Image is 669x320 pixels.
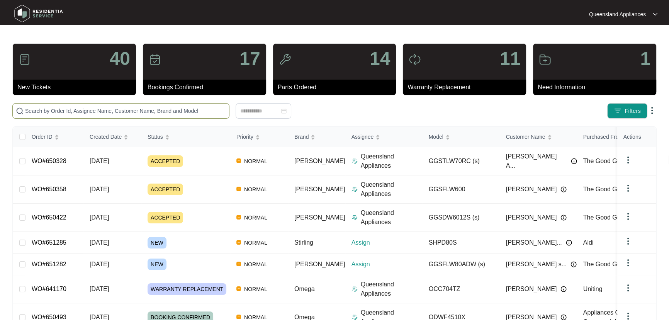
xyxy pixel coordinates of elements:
p: Parts Ordered [278,83,396,92]
p: Queensland Appliances [361,152,423,170]
span: ACCEPTED [148,212,183,223]
span: NORMAL [241,157,270,166]
td: SHPD80S [423,232,500,254]
span: [PERSON_NAME] [294,158,345,164]
span: [PERSON_NAME] [506,284,557,294]
td: GGSFLW80ADW (s) [423,254,500,275]
th: Priority [230,127,288,147]
span: Priority [236,133,253,141]
img: dropdown arrow [623,184,633,193]
img: Assigner Icon [351,158,358,164]
span: Model [429,133,443,141]
img: dropdown arrow [623,237,633,246]
span: [PERSON_NAME] s... [506,260,567,269]
span: Status [148,133,163,141]
span: Aldi [583,239,594,246]
img: Info icon [560,214,567,221]
span: [DATE] [90,239,109,246]
a: WO#641170 [32,286,66,292]
img: Assigner Icon [351,186,358,192]
span: [DATE] [90,261,109,267]
span: [PERSON_NAME] [294,186,345,192]
img: Vercel Logo [236,158,241,163]
p: Queensland Appliances [361,280,423,298]
span: NEW [148,259,166,270]
span: Omega [294,286,314,292]
span: Customer Name [506,133,545,141]
a: WO#650358 [32,186,66,192]
button: filter iconFilters [607,103,647,119]
p: 11 [500,49,520,68]
span: Stirling [294,239,313,246]
img: dropdown arrow [623,212,633,221]
span: ACCEPTED [148,155,183,167]
img: icon [539,53,551,66]
span: NORMAL [241,284,270,294]
img: filter icon [614,107,621,115]
th: Actions [617,127,656,147]
img: Assigner Icon [351,286,358,292]
input: Search by Order Id, Assignee Name, Customer Name, Brand and Model [25,107,226,115]
img: icon [279,53,291,66]
p: 40 [109,49,130,68]
td: GGSTLW70RC (s) [423,147,500,175]
img: icon [19,53,31,66]
th: Brand [288,127,345,147]
span: Uniting [583,286,603,292]
span: NORMAL [241,213,270,222]
img: search-icon [16,107,24,115]
p: Warranty Replacement [408,83,526,92]
th: Order ID [25,127,83,147]
th: Customer Name [500,127,577,147]
span: NORMAL [241,238,270,247]
span: Assignee [351,133,374,141]
span: Filters [625,107,641,115]
span: ACCEPTED [148,184,183,195]
span: [DATE] [90,286,109,292]
img: Vercel Logo [236,286,241,291]
span: [PERSON_NAME] [506,213,557,222]
img: Assigner Icon [351,214,358,221]
a: WO#650422 [32,214,66,221]
th: Created Date [83,127,141,147]
span: [DATE] [90,186,109,192]
span: NORMAL [241,185,270,194]
th: Purchased From [577,127,654,147]
img: dropdown arrow [653,12,657,16]
span: [PERSON_NAME] [506,185,557,194]
span: NEW [148,237,166,249]
span: The Good Guys [583,214,627,221]
span: NORMAL [241,260,270,269]
img: Vercel Logo [236,215,241,220]
p: Queensland Appliances [361,208,423,227]
td: GGSFLW600 [423,175,500,204]
span: The Good Guys [583,158,627,164]
p: Assign [351,260,423,269]
td: GGSDW6012S (s) [423,204,500,232]
img: Info icon [571,261,577,267]
img: Vercel Logo [236,262,241,266]
img: Vercel Logo [236,187,241,191]
span: [PERSON_NAME] [294,261,345,267]
span: Created Date [90,133,122,141]
img: dropdown arrow [647,106,657,115]
img: Info icon [560,286,567,292]
td: OCC704TZ [423,275,500,303]
img: icon [149,53,161,66]
img: icon [409,53,421,66]
p: Need Information [538,83,656,92]
span: [PERSON_NAME] A... [506,152,567,170]
th: Status [141,127,230,147]
span: [PERSON_NAME]... [506,238,562,247]
img: Info icon [566,240,572,246]
img: residentia service logo [12,2,66,25]
th: Assignee [345,127,423,147]
img: Vercel Logo [236,315,241,319]
span: The Good Guys [583,186,627,192]
img: Vercel Logo [236,240,241,245]
p: 17 [239,49,260,68]
a: WO#651282 [32,261,66,267]
p: Queensland Appliances [589,10,646,18]
span: The Good Guys [583,261,627,267]
th: Model [423,127,500,147]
